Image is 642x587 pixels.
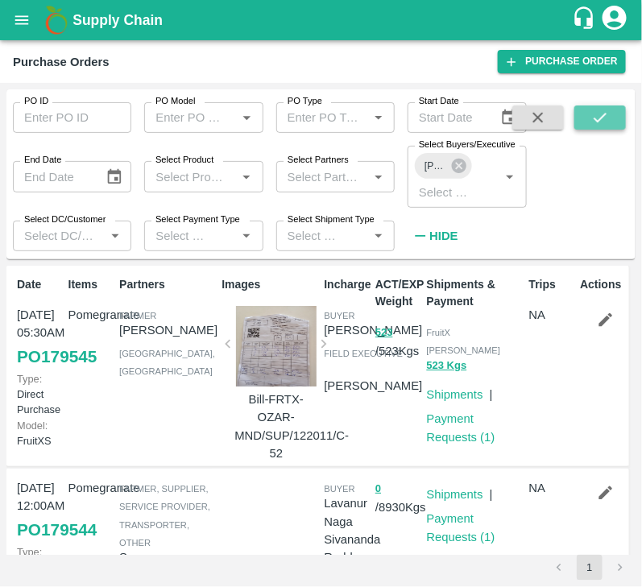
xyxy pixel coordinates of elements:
[17,544,62,575] p: Vendor
[324,276,369,293] p: Incharge
[483,479,493,503] div: |
[99,162,130,192] button: Choose date
[72,12,163,28] b: Supply Chain
[13,161,93,192] input: End Date
[17,420,48,432] span: Model:
[17,306,62,342] p: [DATE] 05:30AM
[281,107,363,128] input: Enter PO Type
[18,225,100,246] input: Select DC/Customer
[236,167,257,188] button: Open
[119,349,215,376] span: [GEOGRAPHIC_DATA] , [GEOGRAPHIC_DATA]
[415,158,454,175] span: [PERSON_NAME]
[368,225,389,246] button: Open
[375,323,420,360] p: / 523 Kgs
[498,50,626,73] a: Purchase Order
[408,222,462,250] button: Hide
[580,276,625,293] p: Actions
[72,9,572,31] a: Supply Chain
[149,166,231,187] input: Select Product
[236,225,257,246] button: Open
[13,102,131,133] input: Enter PO ID
[324,494,380,566] p: Lavanur Naga Sivananda Reddy
[529,276,574,293] p: Trips
[17,546,42,558] span: Type:
[155,95,196,108] label: PO Model
[17,342,97,371] a: PO179545
[427,388,483,401] a: Shipments
[368,107,389,128] button: Open
[427,512,495,543] a: Payment Requests (1)
[13,52,110,72] div: Purchase Orders
[17,515,97,544] a: PO179544
[17,479,62,515] p: [DATE] 12:00AM
[529,479,574,497] p: NA
[427,276,523,310] p: Shipments & Payment
[412,181,474,202] input: Select Buyers/Executive
[494,102,524,133] button: Choose date
[368,167,389,188] button: Open
[419,95,459,108] label: Start Date
[415,153,471,179] div: [PERSON_NAME]
[324,321,422,339] p: [PERSON_NAME]
[577,555,603,581] button: page 1
[600,3,629,37] div: account of current user
[17,373,42,385] span: Type:
[281,166,363,187] input: Select Partners
[324,311,354,320] span: buyer
[149,225,210,246] input: Select Payment Type
[24,154,61,167] label: End Date
[288,154,349,167] label: Select Partners
[427,328,501,355] span: FruitX [PERSON_NAME]
[68,306,114,324] p: Pomegranate
[324,377,422,395] p: [PERSON_NAME]
[24,95,48,108] label: PO ID
[375,324,393,342] button: 523
[427,412,495,443] a: Payment Requests (1)
[324,484,354,494] span: buyer
[281,225,342,246] input: Select Shipment Type
[119,276,215,293] p: Partners
[17,418,62,449] p: FruitXS
[119,321,217,339] p: [PERSON_NAME]
[288,95,322,108] label: PO Type
[408,102,487,133] input: Start Date
[236,107,257,128] button: Open
[427,488,483,501] a: Shipments
[222,276,317,293] p: Images
[119,311,156,320] span: Farmer
[419,138,516,151] label: Select Buyers/Executive
[155,213,240,226] label: Select Payment Type
[119,548,217,585] p: S [PERSON_NAME]
[375,480,381,498] button: 0
[40,4,72,36] img: logo
[375,276,420,310] p: ACT/EXP Weight
[119,484,210,548] span: Farmer, Supplier, Service Provider, Transporter, Other
[427,357,467,375] button: 523 Kgs
[3,2,40,39] button: open drawer
[544,555,636,581] nav: pagination navigation
[572,6,600,35] div: customer-support
[155,154,213,167] label: Select Product
[288,213,375,226] label: Select Shipment Type
[17,371,62,418] p: Direct Purchase
[375,479,420,516] p: / 8930 Kgs
[149,107,231,128] input: Enter PO Model
[105,225,126,246] button: Open
[324,349,403,358] span: field executive
[68,276,114,293] p: Items
[483,379,493,403] div: |
[17,276,62,293] p: Date
[499,167,520,188] button: Open
[234,391,317,462] p: Bill-FRTX-OZAR-MND/SUP/122011/C-52
[429,229,458,242] strong: Hide
[68,479,114,497] p: Pomegranate
[24,213,106,226] label: Select DC/Customer
[529,306,574,324] p: NA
